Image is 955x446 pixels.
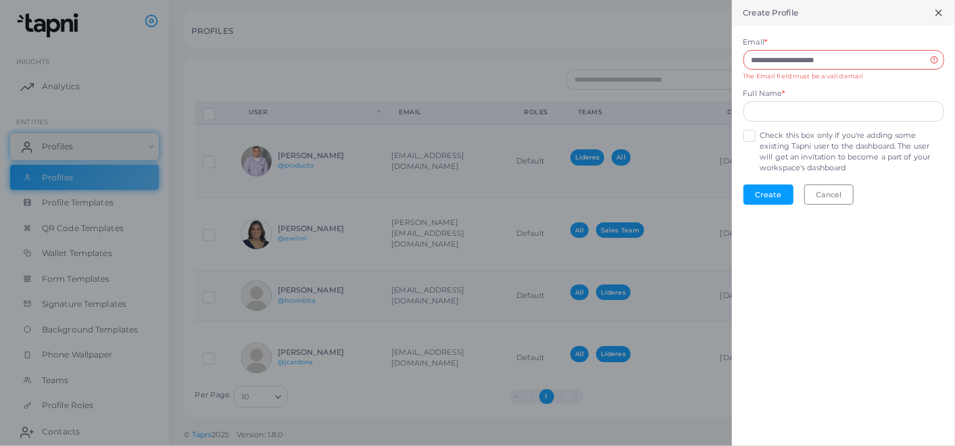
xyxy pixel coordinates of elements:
label: Email [743,37,768,48]
h5: Create Profile [743,8,799,18]
label: Full Name [743,89,785,99]
label: Check this box only if you're adding some existing Tapni user to the dashboard. The user will get... [760,130,944,174]
button: Cancel [804,184,854,205]
button: Create [743,184,793,205]
div: The Email field must be a valid email [743,72,944,81]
